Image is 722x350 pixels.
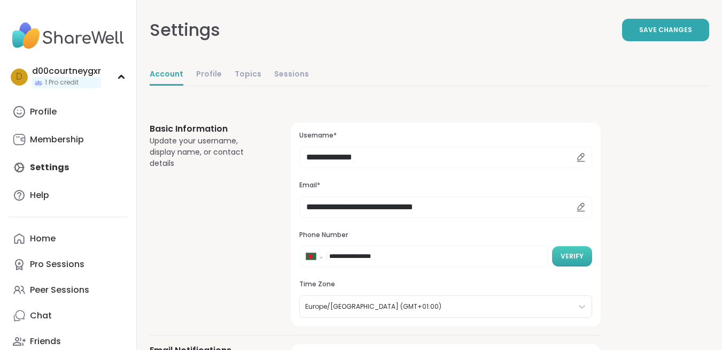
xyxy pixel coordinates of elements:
[30,106,57,118] div: Profile
[552,246,592,267] button: Verify
[150,123,265,135] h3: Basic Information
[150,64,183,86] a: Account
[9,252,128,277] a: Pro Sessions
[30,284,89,296] div: Peer Sessions
[299,131,592,140] h3: Username*
[30,189,49,201] div: Help
[30,233,56,245] div: Home
[9,17,128,55] img: ShareWell Nav Logo
[9,277,128,303] a: Peer Sessions
[9,226,128,252] a: Home
[235,64,261,86] a: Topics
[45,78,79,87] span: 1 Pro credit
[9,182,128,208] a: Help
[299,280,592,289] h3: Time Zone
[299,231,592,240] h3: Phone Number
[299,181,592,190] h3: Email*
[16,70,22,84] span: d
[622,19,709,41] button: Save Changes
[9,99,128,125] a: Profile
[30,134,84,146] div: Membership
[30,310,52,322] div: Chat
[30,258,84,270] div: Pro Sessions
[32,65,101,77] div: d00courtneygxr
[196,64,222,86] a: Profile
[150,135,265,169] div: Update your username, display name, or contact details
[274,64,309,86] a: Sessions
[639,25,692,35] span: Save Changes
[561,252,584,261] span: Verify
[9,127,128,153] a: Membership
[30,336,61,347] div: Friends
[150,17,220,43] div: Settings
[9,303,128,329] a: Chat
